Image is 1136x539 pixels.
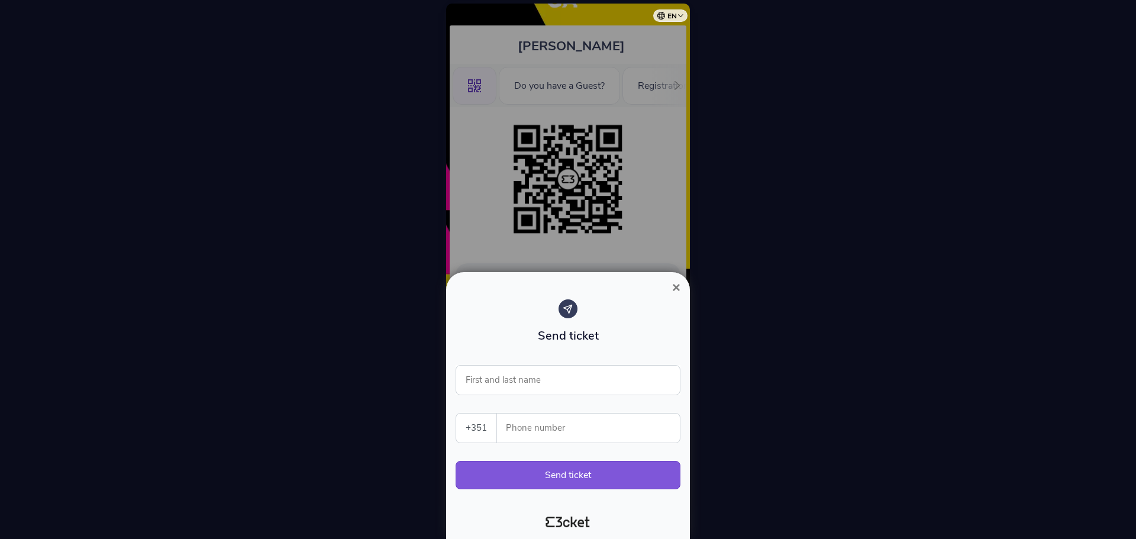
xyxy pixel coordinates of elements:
input: First and last name [456,365,680,395]
label: First and last name [456,365,551,395]
span: × [672,279,680,295]
span: Send ticket [538,328,599,344]
button: Send ticket [456,461,680,489]
input: Phone number [506,414,680,443]
label: Phone number [497,414,681,443]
